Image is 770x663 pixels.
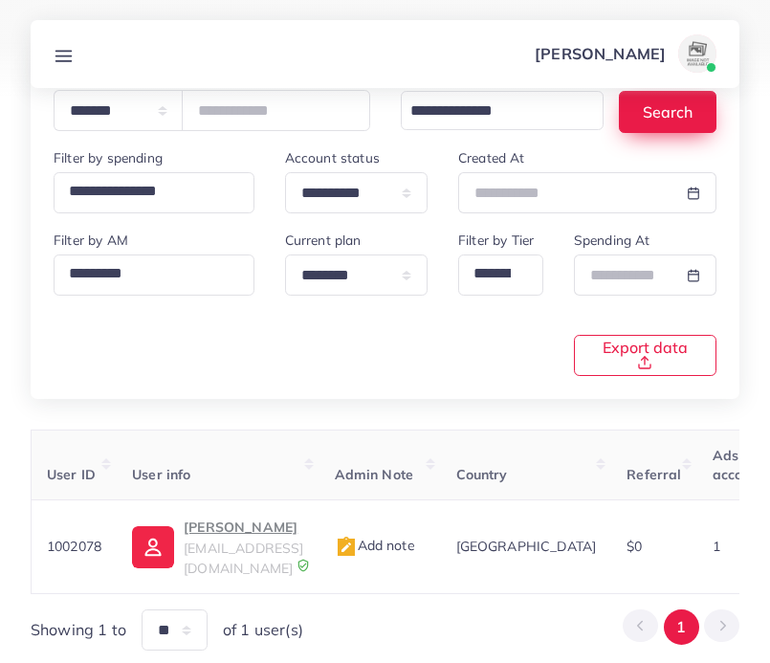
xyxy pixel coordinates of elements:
button: Go to page 1 [664,609,699,645]
span: 1 [713,538,720,555]
label: Filter by AM [54,231,128,250]
img: avatar [678,34,716,73]
label: Spending At [574,231,650,250]
input: Search for option [62,175,230,209]
span: [EMAIL_ADDRESS][DOMAIN_NAME] [184,540,303,576]
div: Search for option [54,172,254,213]
label: Current plan [285,231,362,250]
span: 1002078 [47,538,101,555]
label: Filter by spending [54,148,163,167]
a: [PERSON_NAME]avatar [524,34,724,73]
img: admin_note.cdd0b510.svg [335,536,358,559]
a: [PERSON_NAME][EMAIL_ADDRESS][DOMAIN_NAME] [132,516,303,578]
p: [PERSON_NAME] [184,516,303,539]
input: Search for option [404,97,580,126]
img: ic-user-info.36bf1079.svg [132,526,174,568]
span: [GEOGRAPHIC_DATA] [456,538,597,555]
label: Created At [458,148,525,167]
span: Add note [335,537,415,554]
ul: Pagination [623,609,739,645]
button: Search [619,91,716,132]
span: Admin Note [335,466,414,483]
span: Country [456,466,508,483]
span: Export data [598,340,693,370]
div: Search for option [54,254,254,296]
span: Ads accounts [713,447,770,483]
span: User info [132,466,190,483]
img: 9CAL8B2pu8EFxCJHYAAAAldEVYdGRhdGU6Y3JlYXRlADIwMjItMTItMDlUMDQ6NTg6MzkrMDA6MDBXSlgLAAAAJXRFWHRkYXR... [297,559,310,572]
span: Showing 1 to [31,619,126,641]
div: Search for option [401,91,605,130]
button: Export data [574,335,716,376]
label: Account status [285,148,380,167]
input: Search for option [62,257,230,291]
span: of 1 user(s) [223,619,303,641]
p: [PERSON_NAME] [535,42,666,65]
span: $0 [627,538,642,555]
span: Referral [627,466,681,483]
input: Search for option [467,257,518,291]
span: User ID [47,466,96,483]
label: Filter by Tier [458,231,534,250]
div: Search for option [458,254,543,296]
